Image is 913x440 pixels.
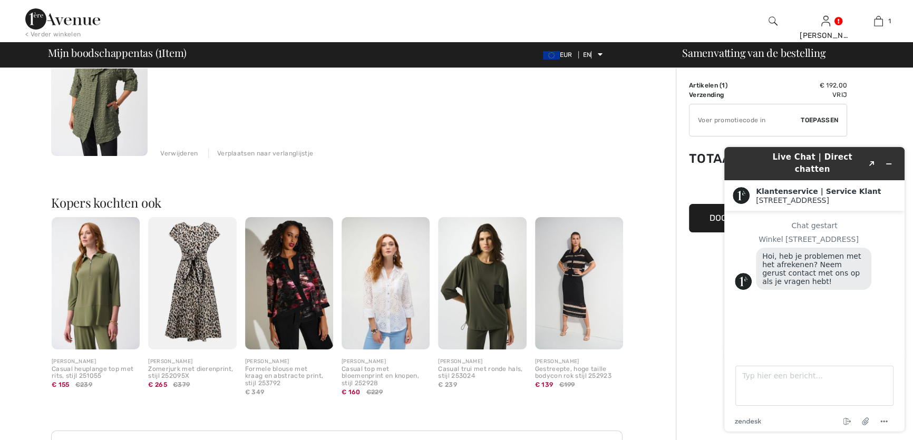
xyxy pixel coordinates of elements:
[716,139,913,440] iframe: Vind hier meer informatie
[769,15,778,27] img: zoek op de website
[888,17,891,25] font: 1
[852,15,904,27] a: 1
[23,7,45,17] span: Chat
[52,358,96,365] font: [PERSON_NAME]
[148,217,236,349] img: Zomerjurk met dierenprint, stijl 252095X
[245,365,324,387] font: Formele blouse met kraag en abstracte print, stijl 253792
[52,365,133,380] font: Casual heuplange top met rits, stijl 251055
[710,213,822,223] font: Doorgaan naar betaling
[342,365,419,387] font: Casual top met bloemenprint en knopen, stijl 252928
[158,42,162,61] font: 1
[438,381,457,388] font: € 239
[874,15,883,27] img: Mijn tas
[148,365,233,380] font: Zomerjurk met dierenprint, stijl 252095X
[162,45,187,60] font: Item)
[75,381,92,388] font: €239
[821,16,830,26] a: Aanmelden
[689,82,722,89] font: Artikelen (
[559,381,575,388] font: €199
[342,388,361,396] font: € 160
[52,381,70,388] font: € 155
[725,82,727,89] font: )
[245,358,289,365] font: [PERSON_NAME]
[820,82,847,89] font: € 192,00
[48,45,158,60] font: Mijn boodschappentas (
[51,194,161,211] font: Kopers kochten ook
[689,151,739,166] font: Totaal
[535,365,611,380] font: Gestreepte, hoge taille bodycon rok stijl 252923
[832,91,847,99] font: Vrij
[535,217,623,349] img: Gestreepte, hoge taille bodycon rok stijl 252923
[535,381,553,388] font: € 139
[535,358,579,365] font: [PERSON_NAME]
[245,217,333,349] img: Formele blouse met kraag en abstracte print, stijl 253792
[722,82,725,89] font: 1
[438,217,526,349] img: Casual trui met ronde hals, stijl 253024
[25,31,81,38] font: < Verder winkelen
[689,91,724,99] font: Verzending
[438,365,522,380] font: Casual trui met ronde hals, stijl 253024
[148,358,192,365] font: [PERSON_NAME]
[245,388,265,396] font: € 349
[560,51,572,58] font: EUR
[173,381,190,388] font: €379
[52,217,140,349] img: Casual heuplange top met rits, stijl 251055
[543,51,560,60] img: Euro
[25,8,100,30] img: 1ère Avenue
[689,204,847,232] button: Doorgaan naar betaling
[682,45,825,60] font: Samenvatting van de bestelling
[689,104,801,136] input: Promotiecode
[342,358,386,365] font: [PERSON_NAME]
[689,177,847,200] iframe: PayPal
[366,388,383,396] font: €229
[342,217,430,349] img: Casual top met bloemenprint en knopen, stijl 252928
[800,31,861,40] font: [PERSON_NAME]
[583,51,591,58] font: EN
[160,150,198,157] font: Verwijderen
[217,150,313,157] font: Verplaatsen naar verlanglijstje
[438,358,482,365] font: [PERSON_NAME]
[801,116,838,124] font: Toepassen
[821,15,830,27] img: Mijn gegevens
[148,381,167,388] font: € 265
[51,11,148,156] img: Gestructureerde coljas stijl 251234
